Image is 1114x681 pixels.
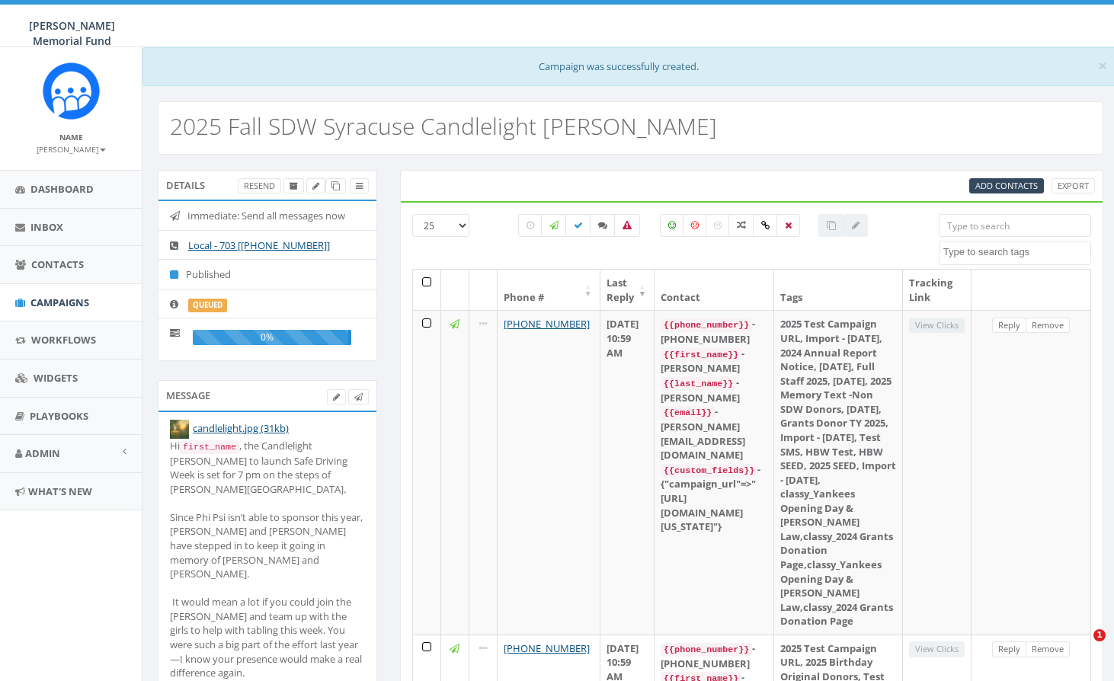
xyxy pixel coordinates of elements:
th: Phone #: activate to sort column ascending [498,270,600,310]
a: Local - 703 [[PHONE_NUMBER]] [188,238,330,252]
a: Add Contacts [969,178,1044,194]
td: 2025 Test Campaign URL, Import - [DATE], 2024 Annual Report Notice, [DATE], Full Staff 2025, [DAT... [774,310,903,634]
a: Remove [1026,641,1070,657]
span: Add Contacts [975,180,1038,191]
textarea: Search [943,245,1090,259]
span: View Campaign Delivery Statistics [356,180,363,191]
label: queued [188,299,227,312]
td: [DATE] 10:59 AM [600,310,655,634]
a: [PHONE_NUMBER] [504,317,590,331]
code: {{phone_number}} [661,318,752,332]
code: first_name [180,440,239,454]
label: Delivered [565,214,591,237]
span: Edit Campaign Title [312,180,319,191]
div: Details [158,170,377,200]
img: Rally_Corp_Icon.png [43,62,100,120]
span: Clone Campaign [331,180,340,191]
label: Neutral [706,214,730,237]
label: Link Clicked [753,214,778,237]
h2: 2025 Fall SDW Syracuse Candlelight [PERSON_NAME] [170,113,717,139]
div: 0% [193,330,351,345]
th: Tags [774,270,903,310]
a: Export [1052,178,1095,194]
a: Reply [992,641,1026,657]
span: Admin [25,446,60,460]
li: Immediate: Send all messages now [158,201,376,231]
div: - [PHONE_NUMBER] [661,641,767,670]
span: Send Test Message [354,391,363,402]
span: Widgets [34,371,78,385]
span: Edit Campaign Body [333,391,340,402]
label: Pending [518,214,543,237]
div: - [PERSON_NAME][EMAIL_ADDRESS][DOMAIN_NAME] [661,404,767,462]
div: - [PHONE_NUMBER] [661,317,767,346]
span: Workflows [31,333,96,347]
span: × [1098,55,1107,76]
span: [PERSON_NAME] Memorial Fund [29,18,115,48]
span: Campaigns [30,296,89,309]
div: - [PERSON_NAME] [661,347,767,376]
code: {{custom_fields}} [661,464,757,478]
small: [PERSON_NAME] [37,144,106,155]
label: Sending [541,214,567,237]
i: Immediate: Send all messages now [170,211,187,221]
li: Published [158,259,376,289]
span: CSV files only [975,180,1038,191]
a: Reply [992,318,1026,334]
span: Dashboard [30,182,94,196]
small: Name [59,132,83,142]
code: {{first_name}} [661,348,741,362]
th: Tracking Link [903,270,972,310]
div: Message [158,380,377,411]
a: candlelight.jpg (31kb) [193,421,289,435]
label: Removed [776,214,800,237]
code: {{last_name}} [661,377,736,391]
label: Mixed [728,214,754,237]
code: {{email}} [661,406,715,420]
span: Archive Campaign [290,180,298,191]
code: {{phone_number}} [661,643,752,657]
div: - [PERSON_NAME] [661,376,767,404]
span: Inbox [30,220,63,234]
span: 1 [1093,629,1106,641]
input: Type to search [939,214,1091,237]
a: [PERSON_NAME] [37,142,106,155]
iframe: Intercom live chat [1062,629,1099,666]
button: Close [1098,58,1107,74]
label: Negative [683,214,707,237]
a: Resend [238,178,281,194]
th: Contact [655,270,774,310]
label: Bounced [614,214,640,237]
a: Remove [1026,318,1070,334]
span: Playbooks [30,409,88,423]
span: What's New [28,484,92,498]
label: Replied [590,214,616,237]
th: Last Reply: activate to sort column ascending [600,270,655,310]
i: Published [170,270,186,280]
span: Contacts [31,257,84,271]
label: Positive [660,214,684,237]
a: [PHONE_NUMBER] [504,641,590,655]
div: - {"campaign_url"=>"[URL][DOMAIN_NAME][US_STATE]"} [661,462,767,534]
